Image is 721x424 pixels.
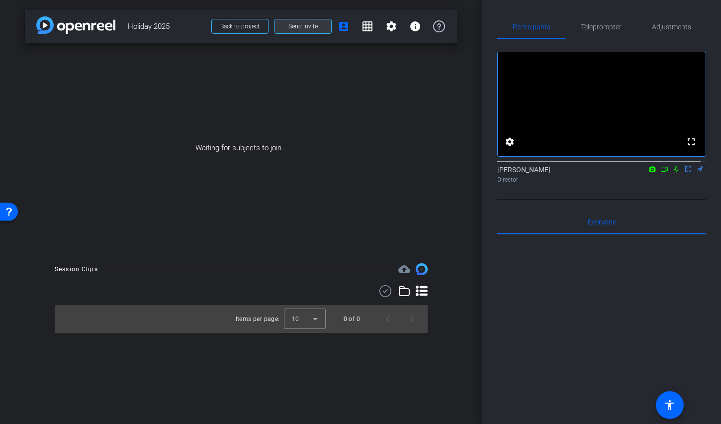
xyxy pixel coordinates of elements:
mat-icon: fullscreen [685,136,697,148]
img: Session clips [416,263,428,275]
mat-icon: settings [385,20,397,32]
button: Back to project [211,19,269,34]
button: Previous page [376,307,400,331]
div: Items per page: [236,314,280,324]
span: Back to project [220,23,260,30]
button: Next page [400,307,424,331]
div: Waiting for subjects to join... [25,43,457,253]
mat-icon: cloud_upload [398,263,410,275]
div: Director [497,175,706,184]
mat-icon: settings [504,136,516,148]
span: Destinations for your clips [398,263,410,275]
span: Holiday 2025 [128,16,205,36]
mat-icon: accessibility [664,399,676,411]
button: Send invite [274,19,332,34]
mat-icon: flip [682,164,694,173]
img: app-logo [36,16,115,34]
mat-icon: grid_on [361,20,373,32]
div: 0 of 0 [344,314,360,324]
span: Teleprompter [581,23,622,30]
span: Participants [513,23,550,30]
span: Send invite [288,22,318,30]
div: Session Clips [55,264,98,274]
mat-icon: account_box [338,20,350,32]
div: [PERSON_NAME] [497,165,706,184]
mat-icon: info [409,20,421,32]
span: Everyone [588,218,616,225]
span: Adjustments [652,23,691,30]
